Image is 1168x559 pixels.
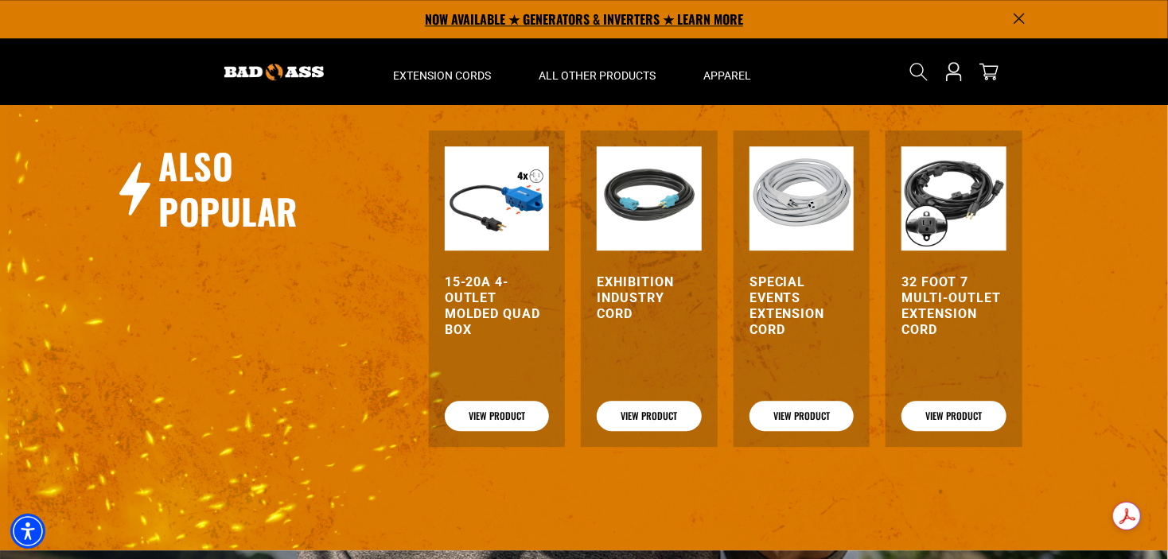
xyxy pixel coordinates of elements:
[393,68,491,83] span: Extension Cords
[749,274,855,338] a: Special Events Extension Cord
[515,38,679,105] summary: All Other Products
[901,274,1006,338] a: 32 Foot 7 Multi-Outlet Extension Cord
[445,401,550,431] a: View Product
[749,401,855,431] a: View Product
[679,38,775,105] summary: Apparel
[597,146,702,251] img: black teal
[10,514,45,549] div: Accessibility Menu
[158,143,360,234] h2: Also Popular
[597,274,702,322] a: Exhibition Industry Cord
[976,62,1002,81] a: cart
[369,38,515,105] summary: Extension Cords
[703,68,751,83] span: Apparel
[901,401,1006,431] a: View Product
[597,401,702,431] a: View Product
[224,64,324,80] img: Bad Ass Extension Cords
[906,59,932,84] summary: Search
[445,146,550,251] img: 15-20A 4-Outlet Molded Quad Box
[445,274,550,338] a: 15-20A 4-Outlet Molded Quad Box
[539,68,656,83] span: All Other Products
[749,146,855,251] img: white
[901,146,1006,251] img: black
[941,38,967,105] a: Open this option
